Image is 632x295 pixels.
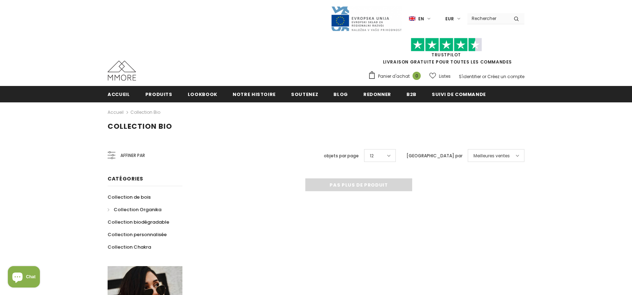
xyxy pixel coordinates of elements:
span: Listes [439,73,451,80]
a: Collection Organika [108,203,161,216]
span: soutenez [291,91,318,98]
a: Collection biodégradable [108,216,169,228]
a: Collection Chakra [108,241,151,253]
span: Lookbook [188,91,217,98]
span: Collection biodégradable [108,219,169,225]
span: LIVRAISON GRATUITE POUR TOUTES LES COMMANDES [368,41,524,65]
a: Notre histoire [233,86,276,102]
a: Lookbook [188,86,217,102]
span: Blog [333,91,348,98]
span: Produits [145,91,172,98]
a: Produits [145,86,172,102]
a: Panier d'achat 0 [368,71,424,82]
a: Collection Bio [130,109,160,115]
span: Redonner [363,91,391,98]
a: Listes [429,70,451,82]
span: Affiner par [120,152,145,159]
span: Accueil [108,91,130,98]
span: Notre histoire [233,91,276,98]
a: TrustPilot [431,52,461,58]
a: B2B [406,86,416,102]
span: or [482,73,486,80]
a: Redonner [363,86,391,102]
span: EUR [445,15,454,22]
input: Search Site [467,13,508,24]
img: Javni Razpis [331,6,402,32]
span: Suivi de commande [432,91,486,98]
a: Accueil [108,86,130,102]
span: Collection Organika [114,206,161,213]
span: Panier d'achat [378,73,410,80]
a: Créez un compte [487,73,524,80]
span: en [418,15,424,22]
span: Collection Chakra [108,244,151,250]
span: Catégories [108,175,143,182]
span: Meilleures ventes [473,152,510,159]
a: Javni Razpis [331,15,402,21]
span: Collection personnalisée [108,231,167,238]
a: S'identifier [459,73,481,80]
a: Blog [333,86,348,102]
a: Accueil [108,108,124,117]
span: Collection de bois [108,194,151,200]
label: [GEOGRAPHIC_DATA] par [406,152,462,159]
span: Collection Bio [108,121,172,131]
img: i-lang-1.png [409,16,415,22]
inbox-online-store-chat: Shopify online store chat [6,266,42,289]
span: 12 [370,152,374,159]
span: B2B [406,91,416,98]
a: Suivi de commande [432,86,486,102]
img: Cas MMORE [108,61,136,81]
span: 0 [413,72,421,80]
a: Collection de bois [108,191,151,203]
a: Collection personnalisée [108,228,167,241]
a: soutenez [291,86,318,102]
img: Faites confiance aux étoiles pilotes [411,38,482,52]
label: objets par page [324,152,359,159]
